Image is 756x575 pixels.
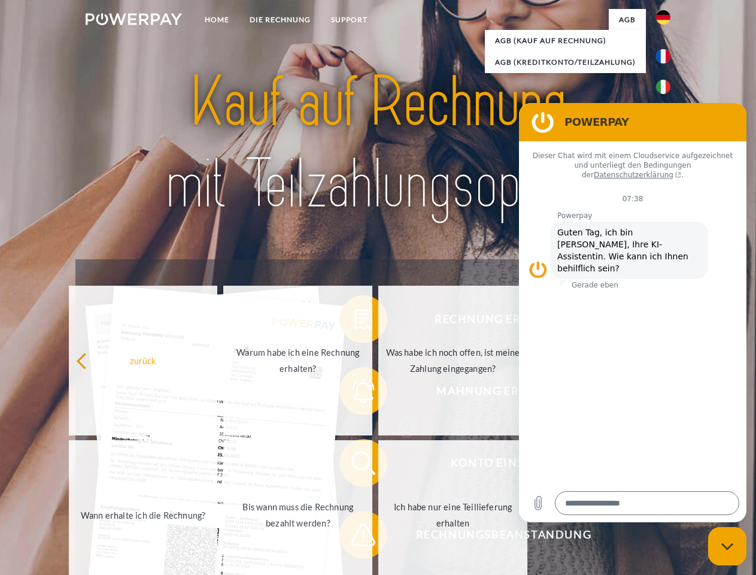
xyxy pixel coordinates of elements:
[519,103,746,522] iframe: Messaging-Fenster
[656,10,670,25] img: de
[609,9,646,31] a: agb
[76,352,211,368] div: zurück
[485,52,646,73] a: AGB (Kreditkonto/Teilzahlung)
[385,499,520,531] div: Ich habe nur eine Teillieferung erhalten
[656,80,670,94] img: it
[385,344,520,377] div: Was habe ich noch offen, ist meine Zahlung eingegangen?
[76,507,211,523] div: Wann erhalte ich die Rechnung?
[239,9,321,31] a: DIE RECHNUNG
[195,9,239,31] a: Home
[708,527,746,565] iframe: Schaltfläche zum Öffnen des Messaging-Fensters; Konversation läuft
[86,13,182,25] img: logo-powerpay-white.svg
[114,57,642,229] img: title-powerpay_de.svg
[656,49,670,63] img: fr
[378,286,527,435] a: Was habe ich noch offen, ist meine Zahlung eingegangen?
[230,499,365,531] div: Bis wann muss die Rechnung bezahlt werden?
[485,30,646,52] a: AGB (Kauf auf Rechnung)
[321,9,378,31] a: SUPPORT
[230,344,365,377] div: Warum habe ich eine Rechnung erhalten?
